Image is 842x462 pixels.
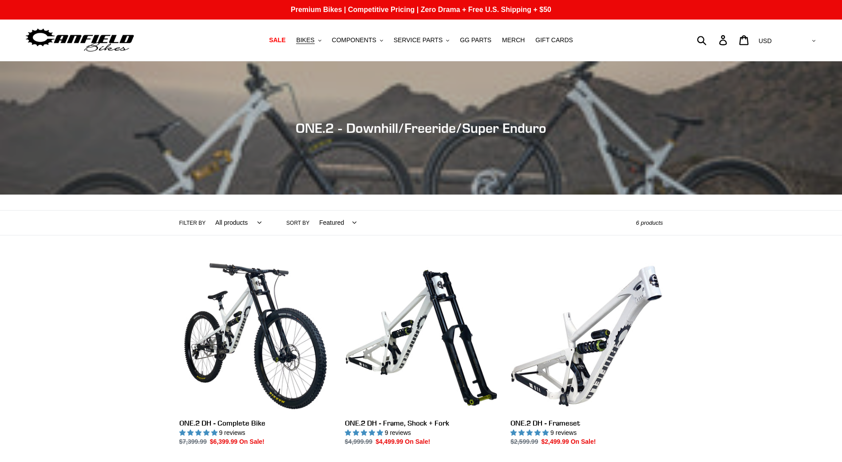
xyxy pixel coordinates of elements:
[296,36,314,44] span: BIKES
[332,36,376,44] span: COMPONENTS
[286,219,309,227] label: Sort by
[328,34,387,46] button: COMPONENTS
[502,36,525,44] span: MERCH
[531,34,577,46] a: GIFT CARDS
[269,36,285,44] span: SALE
[24,26,135,54] img: Canfield Bikes
[292,34,325,46] button: BIKES
[389,34,454,46] button: SERVICE PARTS
[460,36,491,44] span: GG PARTS
[535,36,573,44] span: GIFT CARDS
[265,34,290,46] a: SALE
[455,34,496,46] a: GG PARTS
[498,34,529,46] a: MERCH
[394,36,443,44] span: SERVICE PARTS
[179,219,206,227] label: Filter by
[702,30,724,50] input: Search
[636,219,663,226] span: 6 products
[296,120,546,136] span: ONE.2 - Downhill/Freeride/Super Enduro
